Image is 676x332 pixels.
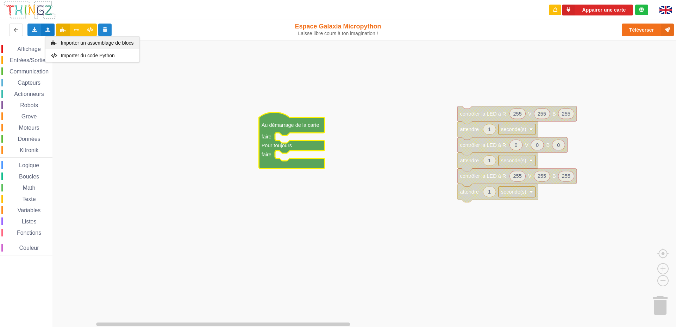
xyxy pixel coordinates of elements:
span: Actionneurs [13,91,45,97]
text: attendre [460,189,479,195]
span: Communication [8,69,50,74]
span: Logique [18,162,40,168]
text: 1 [488,189,491,195]
text: 0 [515,142,518,148]
text: attendre [460,158,479,163]
span: Entrées/Sorties [9,57,49,63]
div: Espace Galaxia Micropython [279,22,397,37]
div: Laisse libre cours à ton imagination ! [279,31,397,37]
span: Capteurs [17,80,42,86]
span: Variables [17,207,42,213]
text: 1 [488,158,491,163]
text: 0 [557,142,560,148]
div: Tu es connecté au serveur de création de Thingz [635,5,648,15]
span: Importer du code Python [61,53,114,58]
text: faire [262,152,271,157]
text: faire [262,134,271,139]
span: Affichage [16,46,42,52]
text: seconde(s) [501,158,526,163]
span: Grove [20,113,38,119]
span: Boucles [18,174,40,180]
text: B [552,111,556,117]
button: Appairer une carte [562,5,633,15]
text: V [528,111,532,117]
text: 255 [513,173,522,179]
text: V [525,142,528,148]
text: 255 [562,173,570,179]
text: contrôler la LED à R [460,111,506,117]
span: Données [17,136,42,142]
span: Importer un assemblage de blocs [61,40,133,46]
button: Téléverser [622,24,674,36]
span: Fonctions [16,230,42,236]
span: Robots [19,102,39,108]
text: 255 [513,111,522,117]
span: Kitronik [19,147,39,153]
div: Importer un assemblage de blocs en utilisant un fichier au format .blockly [45,37,139,49]
img: gb.png [659,6,672,14]
text: contrôler la LED à R [460,173,506,179]
span: Couleur [18,245,40,251]
text: 255 [538,173,546,179]
text: contrôler la LED à R [460,142,506,148]
text: Pour toujours [262,143,292,148]
img: thingz_logo.png [3,1,56,19]
text: 255 [562,111,570,117]
text: B [546,142,550,148]
span: Moteurs [18,125,40,131]
text: B [552,173,556,179]
text: 0 [536,142,539,148]
div: Importer un fichier Python [45,49,139,62]
span: Math [22,185,37,191]
text: 255 [538,111,546,117]
text: 1 [488,126,491,132]
text: attendre [460,126,479,132]
text: V [528,173,532,179]
text: seconde(s) [501,189,526,195]
span: Listes [21,219,38,224]
text: Au démarrage de la carte [262,122,319,128]
text: seconde(s) [501,126,526,132]
span: Texte [21,196,37,202]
